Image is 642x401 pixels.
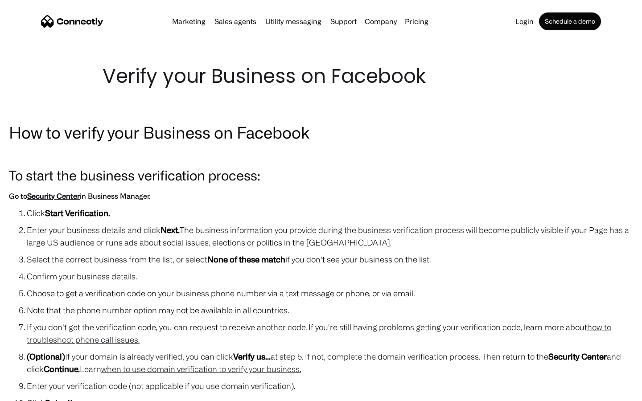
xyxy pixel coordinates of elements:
li: Click [27,207,633,219]
li: Choose to get a verification code on your business phone number via a text message or phone, or v... [27,287,633,299]
a: Support [327,18,360,25]
strong: Verify us... [233,352,271,361]
a: Sales agents [211,18,260,25]
li: If your domain is already verified, you can click at step 5. If not, complete the domain verifica... [27,350,633,375]
li: Select the correct business from the list, or select if you don't see your business on the list. [27,253,633,266]
li: Enter your verification code (not applicable if you use domain verification). [27,380,633,392]
a: Login [512,18,537,25]
div: Company [362,15,399,28]
li: If you don't get the verification code, you can request to receive another code. If you're still ... [27,321,633,346]
div: Company [365,15,397,28]
strong: Start Verification. [45,209,110,217]
ul: Language list [18,385,53,398]
a: Marketing [169,18,209,25]
a: Schedule a demo [539,12,601,30]
strong: (Optional) [27,352,65,361]
h2: How to verify your Business on Facebook [9,121,633,143]
li: Note that the phone number option may not be available in all countries. [27,304,633,316]
h3: To start the business verification process: [9,165,633,185]
h6: Go to in Business Manager. [9,190,633,202]
a: when to use domain verification to verify your business. [101,364,301,373]
li: Enter your business details and click The business information you provide during the business ve... [27,224,633,249]
p: ‍ [9,148,633,160]
strong: None of these match [207,255,285,264]
strong: Continue. [44,364,80,373]
strong: Security Center [548,352,607,361]
a: home [41,15,103,28]
strong: Next. [160,225,180,234]
li: Confirm your business details. [27,270,633,282]
aside: Language selected: English [9,385,53,398]
a: Pricing [401,18,432,25]
h1: Verify your Business on Facebook [103,62,539,90]
a: Security Center [27,192,80,200]
a: Utility messaging [262,18,325,25]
